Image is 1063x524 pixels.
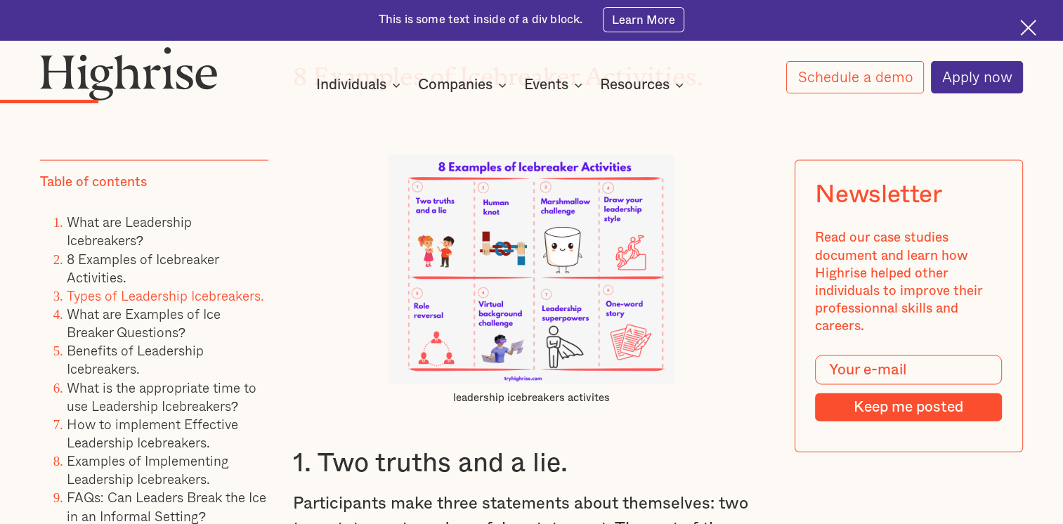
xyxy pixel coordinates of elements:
a: What are Examples of Ice Breaker Questions? [67,303,221,341]
a: 8 Examples of Icebreaker Activities. [67,248,219,287]
div: Individuals [316,77,386,93]
a: What are Leadership Icebreakers? [67,211,192,250]
a: What is the appropriate time to use Leadership Icebreakers? [67,376,256,415]
img: Highrise logo [40,46,218,100]
div: Companies [418,77,493,93]
div: Newsletter [816,180,942,209]
a: Types of Leadership Icebreakers. [67,284,264,305]
h3: 1. Two truths and a lie. [293,447,771,480]
input: Keep me posted [816,393,1003,421]
a: Benefits of Leadership Icebreakers. [67,340,204,379]
div: Companies [418,77,511,93]
a: Learn More [603,7,685,32]
div: Resources [600,77,670,93]
img: Cross icon [1020,20,1036,36]
div: This is some text inside of a div block. [379,12,583,28]
form: Modal Form [816,355,1003,421]
a: Schedule a demo [786,61,924,93]
a: How to implement Effective Leadership Icebreakers. [67,413,238,452]
figcaption: leadership icebreakers activites [389,391,675,405]
a: Examples of Implementing Leadership Icebreakers. [67,450,229,489]
input: Your e-mail [816,355,1003,385]
a: Apply now [931,61,1024,93]
img: leadership icebreakers activites [389,155,675,384]
div: Table of contents [40,173,147,191]
div: Resources [600,77,688,93]
div: Events [524,77,587,93]
div: Individuals [316,77,405,93]
div: Events [524,77,568,93]
div: Read our case studies document and learn how Highrise helped other individuals to improve their p... [816,229,1003,335]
